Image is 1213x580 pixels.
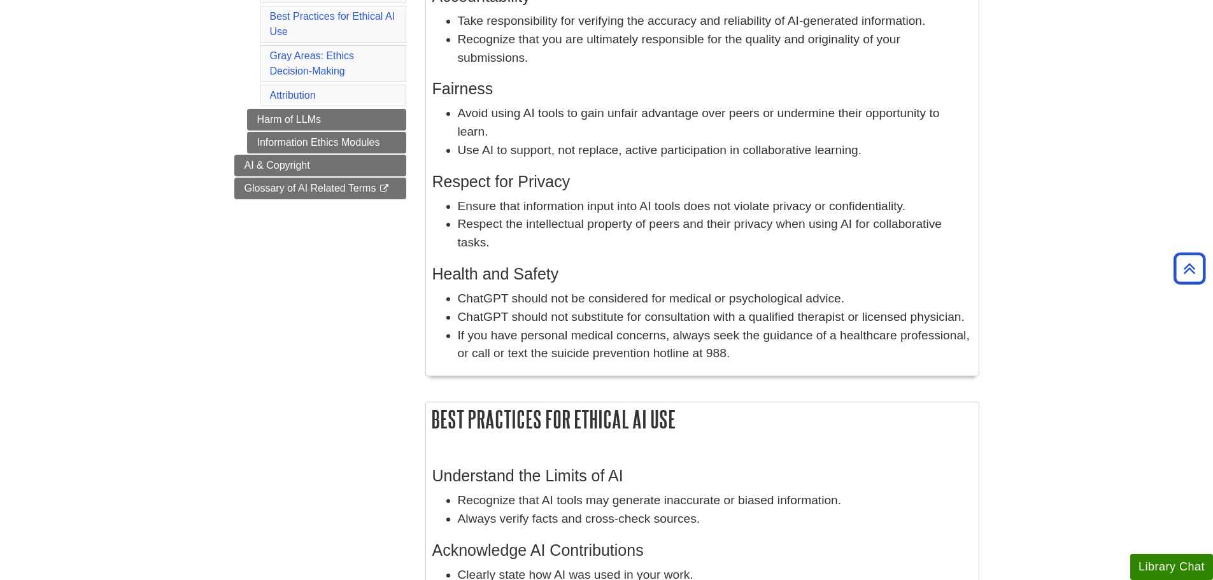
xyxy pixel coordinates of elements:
li: Recognize that you are ultimately responsible for the quality and originality of your submissions. [458,31,972,67]
i: This link opens in a new window [379,185,390,193]
a: Glossary of AI Related Terms [234,178,406,199]
a: Information Ethics Modules [247,132,406,153]
a: Harm of LLMs [247,109,406,131]
li: ChatGPT should not substitute for consultation with a qualified therapist or licensed physician. [458,308,972,327]
h3: Understand the Limits of AI [432,467,972,485]
h3: Fairness [432,80,972,98]
a: Back to Top [1169,260,1210,277]
h3: Acknowledge AI Contributions [432,541,972,560]
h2: Best Practices for Ethical AI Use [426,402,979,436]
li: Always verify facts and cross-check sources. [458,510,972,528]
li: Use AI to support, not replace, active participation in collaborative learning. [458,141,972,160]
li: ChatGPT should not be considered for medical or psychological advice. [458,290,972,308]
span: Glossary of AI Related Terms [245,183,376,194]
h3: Health and Safety [432,265,972,283]
li: Recognize that AI tools may generate inaccurate or biased information. [458,492,972,510]
a: Gray Areas: Ethics Decision-Making [270,50,355,76]
button: Library Chat [1130,554,1213,580]
a: Best Practices for Ethical AI Use [270,11,395,37]
a: AI & Copyright [234,155,406,176]
li: Ensure that information input into AI tools does not violate privacy or confidentiality. [458,197,972,216]
li: Take responsibility for verifying the accuracy and reliability of AI-generated information. [458,12,972,31]
h3: Respect for Privacy [432,173,972,191]
span: AI & Copyright [245,160,310,171]
a: Attribution [270,90,316,101]
li: If you have personal medical concerns, always seek the guidance of a healthcare professional, or ... [458,327,972,364]
li: Avoid using AI tools to gain unfair advantage over peers or undermine their opportunity to learn. [458,104,972,141]
li: Respect the intellectual property of peers and their privacy when using AI for collaborative tasks. [458,215,972,252]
